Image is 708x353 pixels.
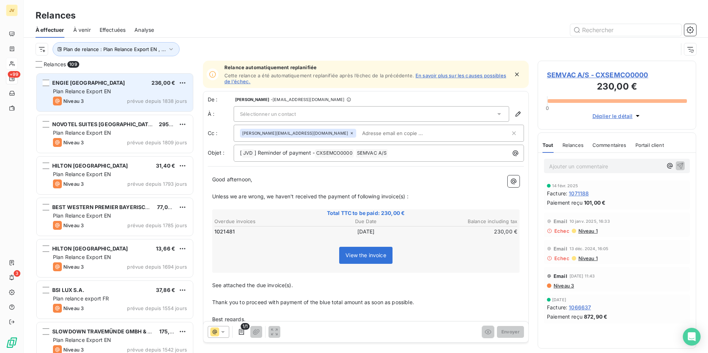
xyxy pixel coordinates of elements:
span: prévue depuis 1809 jours [127,139,187,145]
th: Overdue invoices [214,218,315,225]
div: Open Intercom Messenger [683,328,701,346]
span: 10 janv. 2025, 16:33 [570,219,610,223]
span: +99 [8,71,20,78]
span: 872,90 € [584,313,607,320]
span: Facture : [547,189,567,197]
span: Plan Relance Export EN [53,212,111,219]
span: Thank you to proceed with payment of the blue total amount as soon as possible. [212,299,414,305]
span: Niveau 3 [63,264,84,270]
span: 1/1 [241,323,250,330]
span: Tout [542,142,554,148]
span: - [EMAIL_ADDRESS][DOMAIN_NAME] [271,97,344,102]
span: NOVOTEL SUITES [GEOGRAPHIC_DATA][PERSON_NAME] [52,121,198,127]
span: HILTON [GEOGRAPHIC_DATA] [52,245,128,252]
span: 236,00 € [151,80,175,86]
span: prévue depuis 1542 jours [127,347,187,353]
span: Relance automatiquement replanifiée [224,64,509,70]
button: Déplier le détail [590,112,644,120]
span: Facture : [547,303,567,311]
span: Unless we are wrong, we haven't received the payment of following invoice(s) : [212,193,408,199]
span: Niveau 1 [578,255,598,261]
span: 13 déc. 2024, 16:05 [570,246,609,251]
span: BEST WESTERN PREMIER BAYERISCHER [52,204,156,210]
span: 101,00 € [584,199,605,206]
span: Plan de relance : Plan Relance Export EN , ... [63,46,166,52]
span: 13,66 € [156,245,175,252]
span: Commentaires [592,142,627,148]
td: [DATE] [315,228,416,236]
span: Plan Relance Export EN [53,130,111,136]
span: BSI LUX S.A. [52,287,84,293]
span: Good afternoon, [212,176,252,182]
span: Plan Relance Export EN [53,337,111,343]
span: SLOWDOWN TRAVEMÜNDE GMBH & [DOMAIN_NAME] [52,328,192,334]
span: Niveau 3 [63,347,84,353]
span: Déplier le détail [592,112,633,120]
h3: 230,00 € [547,80,687,95]
span: See attached the due invoice(s). [212,282,293,288]
span: ] Reminder of payment - [254,149,315,156]
span: Objet : [208,149,224,156]
span: CXSEMCO0000 [315,149,354,158]
span: Niveau 3 [553,283,574,289]
h3: Relances [36,9,76,22]
button: Envoyer [497,326,524,338]
span: Email [554,246,567,252]
span: SEMVAC A/S [356,149,388,158]
a: En savoir plus sur les causes possibles de l’échec. [224,73,506,84]
span: ENGIE [GEOGRAPHIC_DATA] [52,80,125,86]
span: Cette relance a été automatiquement replanifiée après l’échec de la précédente. [224,73,414,78]
img: Logo LeanPay [6,337,18,349]
span: 1071188 [569,189,589,197]
span: 1021481 [214,228,235,235]
button: Plan de relance : Plan Relance Export EN , ... [53,42,180,56]
span: Niveau 3 [63,139,84,145]
th: Due Date [315,218,416,225]
label: À : [208,110,234,118]
span: [PERSON_NAME][EMAIL_ADDRESS][DOMAIN_NAME] [242,131,348,135]
span: Relances [44,61,66,68]
span: Plan Relance Export EN [53,254,111,260]
span: Portail client [635,142,664,148]
span: Plan Relance Export EN [53,88,111,94]
span: Plan Relance Export EN [53,171,111,177]
span: Paiement reçu [547,199,582,206]
span: 37,86 € [156,287,175,293]
span: JVD [242,149,254,158]
span: Niveau 3 [63,98,84,104]
span: 3 [14,270,20,277]
span: View the invoice [345,252,386,258]
span: prévue depuis 1785 jours [127,222,187,228]
td: 230,00 € [417,228,518,236]
span: Email [554,218,567,224]
span: Echec [554,228,570,234]
span: HILTON [GEOGRAPHIC_DATA] [52,162,128,169]
span: Niveau 3 [63,181,84,187]
span: Niveau 1 [578,228,598,234]
span: 1066637 [569,303,591,311]
span: prévue depuis 1554 jours [127,305,187,311]
div: JV [6,4,18,16]
span: Niveau 3 [63,222,84,228]
span: 31,40 € [156,162,175,169]
span: [DATE] 11:43 [570,274,595,278]
input: Adresse email en copie ... [359,128,445,139]
span: [DATE] [552,297,566,302]
span: 175,25 € [159,328,181,334]
span: De : [208,96,234,103]
span: À effectuer [36,26,64,34]
label: Cc : [208,130,234,137]
span: 77,00 € [157,204,176,210]
span: prévue depuis 1694 jours [127,264,187,270]
span: Echec [554,255,570,261]
span: Effectuées [100,26,126,34]
span: Relances [562,142,584,148]
span: 0 [546,105,549,111]
div: grid [36,73,194,353]
th: Balance including tax [417,218,518,225]
input: Rechercher [570,24,681,36]
span: SEMVAC A/S - CXSEMCO0000 [547,70,687,80]
span: Paiement reçu [547,313,582,320]
span: À venir [73,26,91,34]
span: Analyse [134,26,154,34]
